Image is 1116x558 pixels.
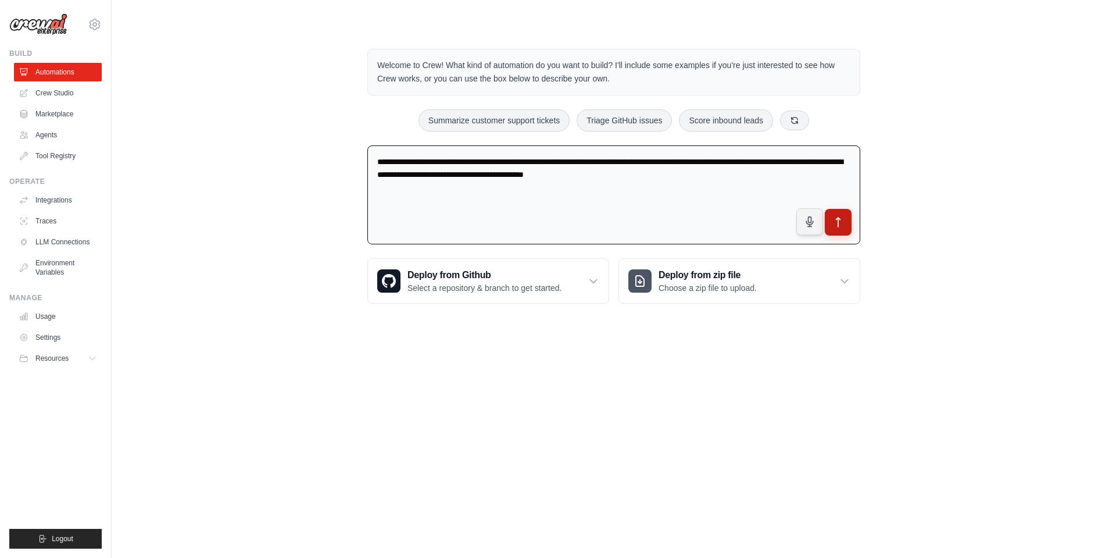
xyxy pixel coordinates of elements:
[407,282,561,294] p: Select a repository & branch to get started.
[14,328,102,347] a: Settings
[14,191,102,209] a: Integrations
[9,529,102,549] button: Logout
[14,147,102,165] a: Tool Registry
[679,109,773,131] button: Score inbound leads
[14,84,102,102] a: Crew Studio
[9,49,102,58] div: Build
[9,177,102,186] div: Operate
[14,254,102,282] a: Environment Variables
[377,59,850,86] p: Welcome to Crew! What kind of automation do you want to build? I'll include some examples if you'...
[9,13,67,35] img: Logo
[14,212,102,230] a: Traces
[577,109,672,131] button: Triage GitHub issues
[14,307,102,326] a: Usage
[14,126,102,144] a: Agents
[14,63,102,81] a: Automations
[659,282,757,294] p: Choose a zip file to upload.
[14,233,102,251] a: LLM Connections
[14,105,102,123] a: Marketplace
[1058,502,1116,558] iframe: Chat Widget
[659,268,757,282] h3: Deploy from zip file
[407,268,561,282] h3: Deploy from Github
[52,534,73,543] span: Logout
[9,293,102,303] div: Manage
[35,354,69,363] span: Resources
[14,349,102,368] button: Resources
[419,109,570,131] button: Summarize customer support tickets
